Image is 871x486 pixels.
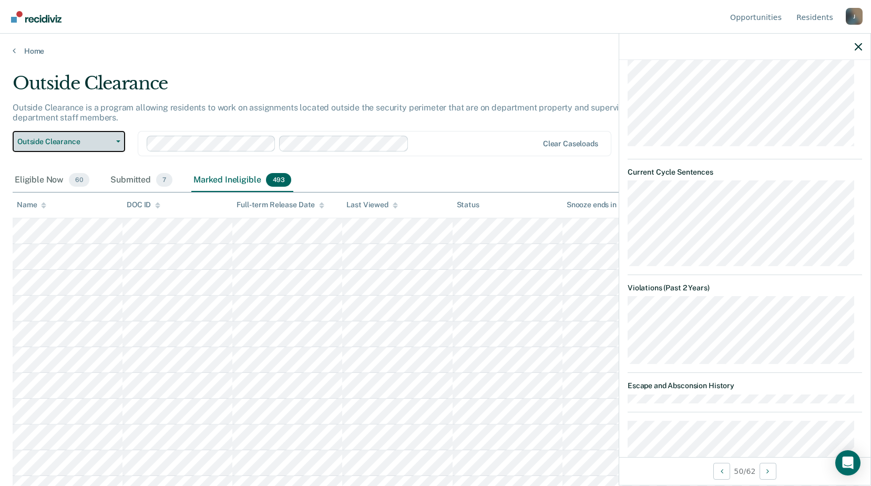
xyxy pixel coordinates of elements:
[619,457,870,485] div: 50 / 62
[237,200,324,209] div: Full-term Release Date
[628,381,862,390] dt: Escape and Absconsion History
[17,200,46,209] div: Name
[628,283,862,292] dt: Violations (Past 2 Years)
[835,450,860,475] div: Open Intercom Messenger
[846,8,863,25] div: J
[13,103,644,123] p: Outside Clearance is a program allowing residents to work on assignments located outside the secu...
[543,139,598,148] div: Clear caseloads
[846,8,863,25] button: Profile dropdown button
[17,137,112,146] span: Outside Clearance
[346,200,397,209] div: Last Viewed
[760,463,776,480] button: Next Opportunity
[69,173,89,187] span: 60
[13,169,91,192] div: Eligible Now
[13,73,666,103] div: Outside Clearance
[266,173,291,187] span: 493
[127,200,160,209] div: DOC ID
[108,169,175,192] div: Submitted
[11,11,62,23] img: Recidiviz
[628,168,862,177] dt: Current Cycle Sentences
[13,46,858,56] a: Home
[713,463,730,480] button: Previous Opportunity
[156,173,172,187] span: 7
[457,200,479,209] div: Status
[191,169,293,192] div: Marked Ineligible
[567,200,626,209] div: Snooze ends in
